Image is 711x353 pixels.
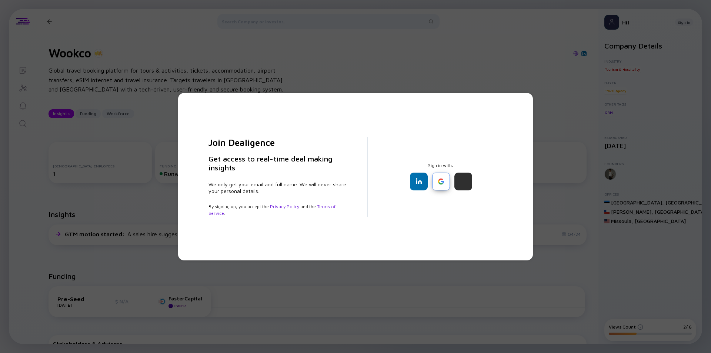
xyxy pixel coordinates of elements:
h3: Get access to real-time deal making insights [208,154,350,172]
div: By signing up, you accept the and the . [208,203,350,217]
a: Terms of Service [208,204,336,216]
div: Sign in with: [385,163,497,190]
a: Privacy Policy [270,204,299,209]
div: We only get your email and full name. We will never share your personal details. [208,181,350,194]
h2: Join Dealigence [208,137,350,149]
